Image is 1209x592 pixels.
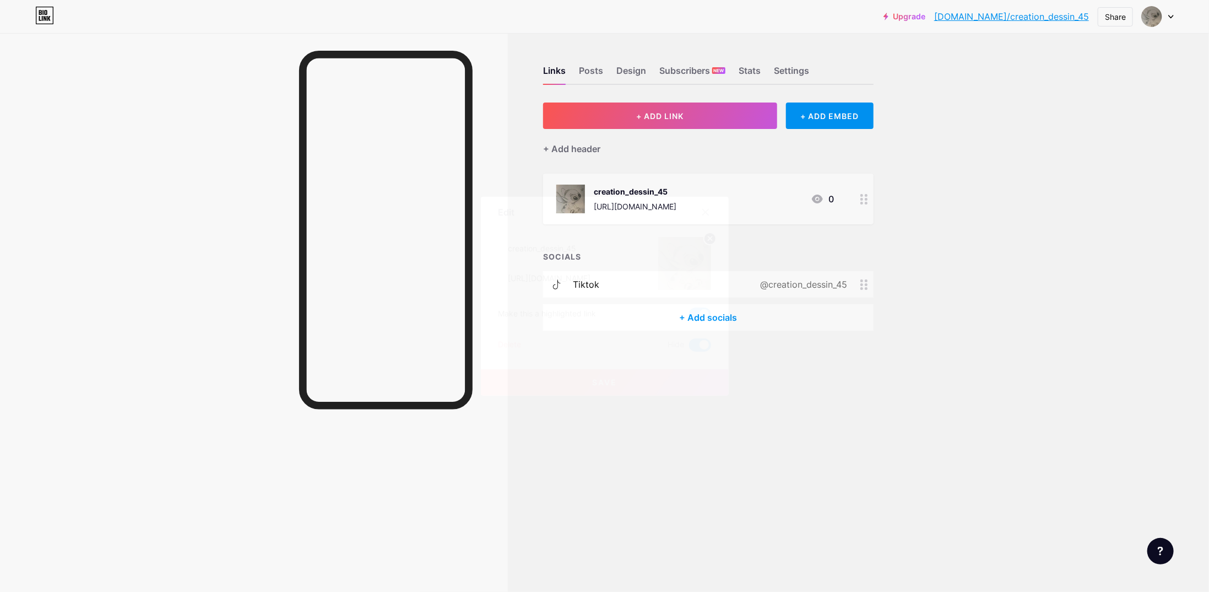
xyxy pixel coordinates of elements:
[499,267,644,289] input: URL
[481,369,729,396] button: Save
[658,237,711,290] img: link_thumbnail
[498,338,522,352] div: Delete
[498,206,515,219] div: Edit
[499,238,644,260] input: Title
[498,308,597,321] div: Make this a highlighted link
[592,378,617,387] span: Save
[668,338,685,352] span: Hide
